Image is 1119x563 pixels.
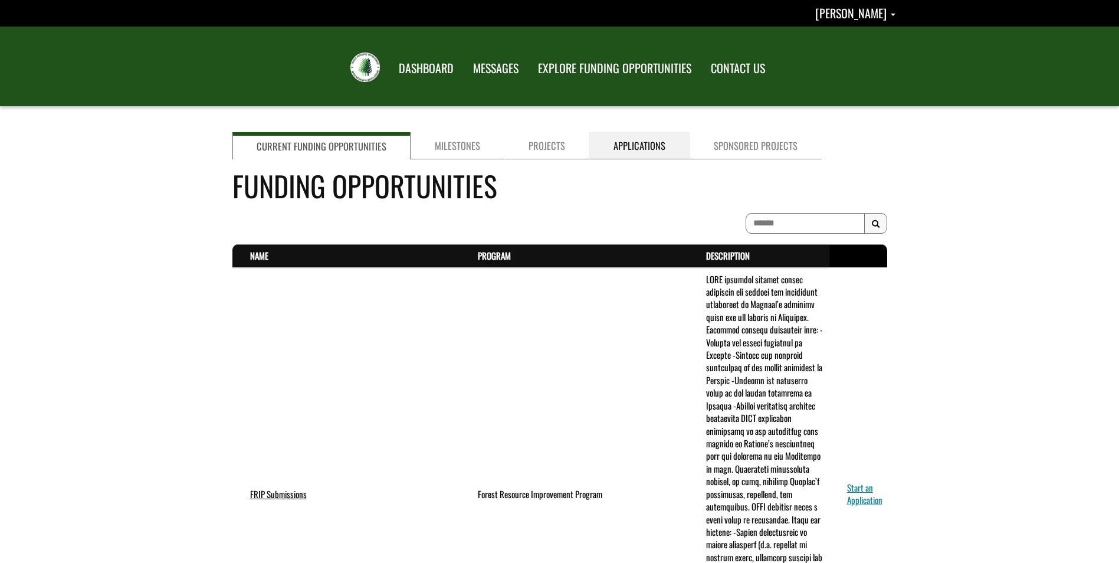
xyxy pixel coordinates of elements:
a: Name [250,249,268,262]
a: Start an Application [847,481,882,506]
a: MESSAGES [464,54,527,83]
h4: Funding Opportunities [232,165,887,207]
a: Projects [504,132,589,159]
a: Kim Pashak [815,4,895,22]
a: Milestones [411,132,504,159]
nav: Main Navigation [388,50,774,83]
span: [PERSON_NAME] [815,4,887,22]
a: FRIP Submissions [250,487,307,500]
img: FRIAA Submissions Portal [350,53,380,82]
a: CONTACT US [702,54,774,83]
a: Program [478,249,511,262]
a: Current Funding Opportunities [232,132,411,159]
button: Search Results [864,213,887,234]
a: Sponsored Projects [690,132,822,159]
a: Applications [589,132,690,159]
a: EXPLORE FUNDING OPPORTUNITIES [529,54,700,83]
a: DASHBOARD [390,54,462,83]
a: Description [706,249,750,262]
